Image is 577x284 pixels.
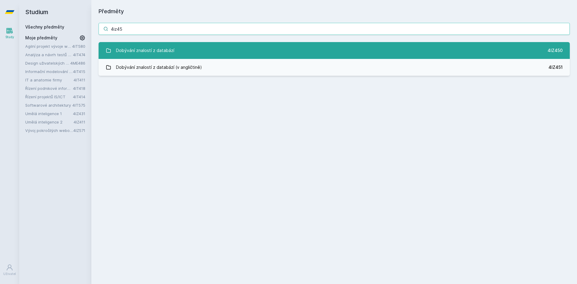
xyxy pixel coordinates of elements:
a: Softwarové architektury [25,102,72,108]
a: Informační modelování organizací [25,69,73,75]
a: 4IT415 [73,69,85,74]
a: 4IZ411 [74,120,85,124]
a: 4IT418 [73,86,85,91]
a: Analýza a návrh testů softwaru [25,52,73,58]
a: Agilní projekt vývoje webové aplikace [25,43,72,49]
a: Všechny předměty [25,24,64,29]
a: 4IT580 [72,44,85,49]
div: Study [5,35,14,39]
div: Dobývání znalostí z databází [116,44,174,56]
a: 4IZ571 [73,128,85,133]
a: Study [1,24,18,42]
a: 4IT575 [72,103,85,108]
a: Vývoj pokročilých webových aplikací v PHP [25,127,73,133]
a: IT a anatomie firmy [25,77,74,83]
a: Dobývání znalostí z databází (v angličtině) 4IZ451 [99,59,570,76]
a: Design uživatelských rozhraní [25,60,70,66]
a: 4IZ431 [73,111,85,116]
a: Řízení projektů IS/ICT [25,94,73,100]
a: Umělá inteligence 1 [25,111,73,117]
h1: Předměty [99,7,570,16]
a: Umělá inteligence 2 [25,119,74,125]
input: Název nebo ident předmětu… [99,23,570,35]
div: 4IZ451 [548,64,563,70]
a: Řízení podnikové informatiky [25,85,73,91]
a: 4ME486 [70,61,85,66]
a: 4IT414 [73,94,85,99]
div: Dobývání znalostí z databází (v angličtině) [116,61,202,73]
div: Uživatel [3,272,16,276]
div: 4IZ450 [548,47,563,53]
a: Dobývání znalostí z databází 4IZ450 [99,42,570,59]
a: 4IT411 [74,78,85,82]
span: Moje předměty [25,35,57,41]
a: Uživatel [1,261,18,279]
a: 4IT474 [73,52,85,57]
